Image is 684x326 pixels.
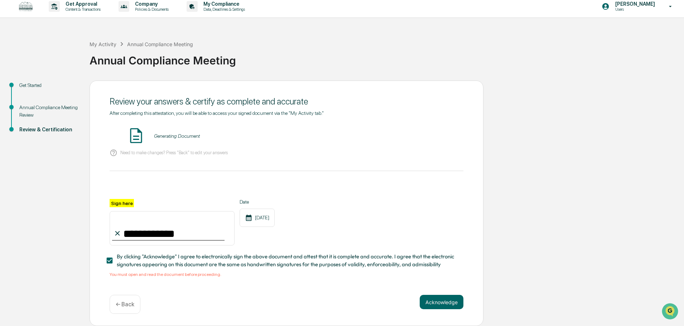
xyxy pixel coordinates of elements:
[129,7,172,12] p: Policies & Documents
[420,295,463,309] button: Acknowledge
[71,121,87,127] span: Pylon
[50,121,87,127] a: Powered byPylon
[120,150,228,155] p: Need to make changes? Press "Back" to edit your answers
[19,126,78,133] div: Review & Certification
[59,90,89,97] span: Attestations
[90,48,680,67] div: Annual Compliance Meeting
[60,7,104,12] p: Content & Transactions
[198,7,249,12] p: Data, Deadlines & Settings
[7,91,13,97] div: 🖐️
[7,15,130,26] p: How can we help?
[24,62,91,68] div: We're available if you need us!
[240,209,275,227] div: [DATE]
[90,41,116,47] div: My Activity
[19,82,78,89] div: Get Started
[7,104,13,110] div: 🔎
[154,133,200,139] div: Generating Document
[661,302,680,322] iframe: Open customer support
[122,57,130,65] button: Start new chat
[7,55,20,68] img: 1746055101610-c473b297-6a78-478c-a979-82029cc54cd1
[198,1,249,7] p: My Compliance
[52,91,58,97] div: 🗄️
[127,127,145,145] img: Document Icon
[14,90,46,97] span: Preclearance
[14,104,45,111] span: Data Lookup
[49,87,92,100] a: 🗄️Attestations
[129,1,172,7] p: Company
[4,87,49,100] a: 🖐️Preclearance
[110,110,324,116] span: After completing this attestation, you will be able to access your signed document via the "My Ac...
[24,55,117,62] div: Start new chat
[117,253,458,269] span: By clicking "Acknowledge" I agree to electronically sign the above document and attest that it is...
[610,7,659,12] p: Users
[19,104,78,119] div: Annual Compliance Meeting Review
[116,301,134,308] p: ← Back
[110,272,463,277] div: You must open and read the document before proceeding.
[110,199,134,207] label: Sign here
[610,1,659,7] p: [PERSON_NAME]
[4,101,48,114] a: 🔎Data Lookup
[127,41,193,47] div: Annual Compliance Meeting
[110,96,463,107] div: Review your answers & certify as complete and accurate
[60,1,104,7] p: Get Approval
[240,199,275,205] label: Date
